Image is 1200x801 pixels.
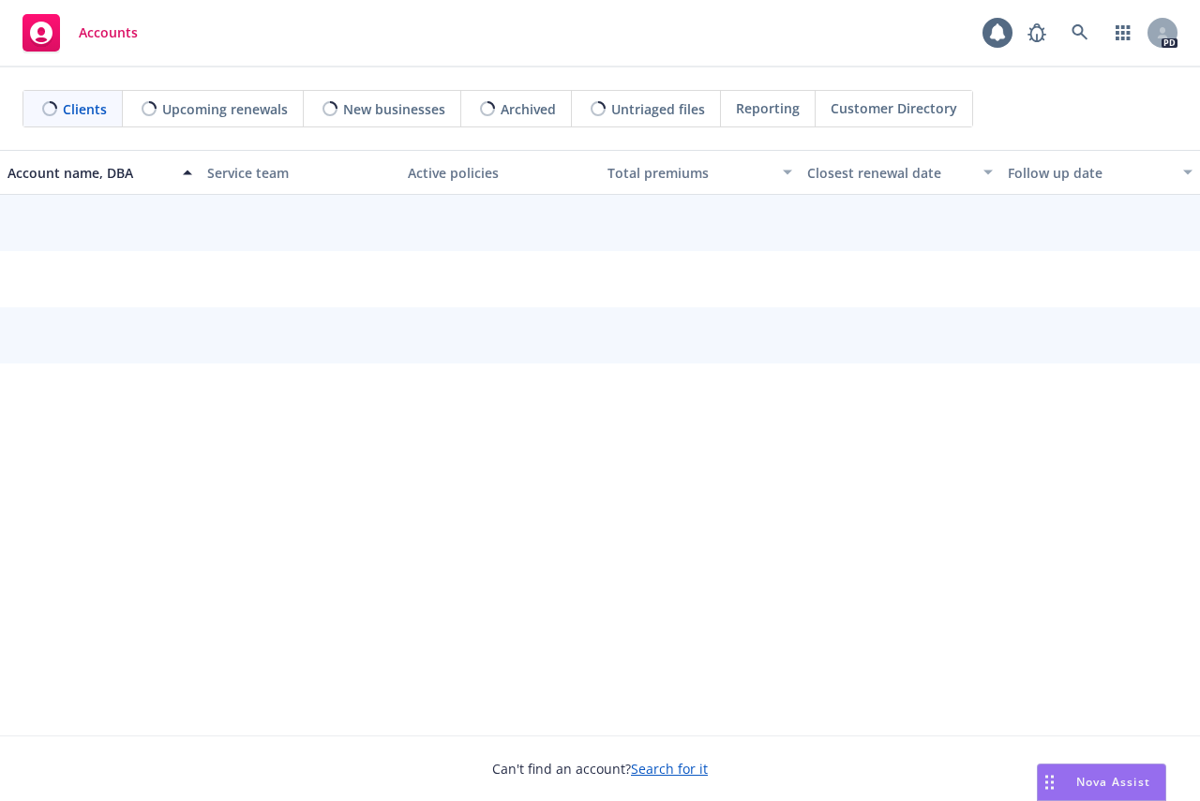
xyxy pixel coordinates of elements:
[1018,14,1056,52] a: Report a Bug
[400,150,600,195] button: Active policies
[1008,163,1172,183] div: Follow up date
[807,163,971,183] div: Closest renewal date
[1076,774,1150,790] span: Nova Assist
[162,99,288,119] span: Upcoming renewals
[408,163,592,183] div: Active policies
[79,25,138,40] span: Accounts
[607,163,772,183] div: Total premiums
[63,99,107,119] span: Clients
[15,7,145,59] a: Accounts
[7,163,172,183] div: Account name, DBA
[600,150,800,195] button: Total premiums
[200,150,399,195] button: Service team
[343,99,445,119] span: New businesses
[1000,150,1200,195] button: Follow up date
[611,99,705,119] span: Untriaged files
[1104,14,1142,52] a: Switch app
[207,163,392,183] div: Service team
[1037,764,1166,801] button: Nova Assist
[501,99,556,119] span: Archived
[831,98,957,118] span: Customer Directory
[736,98,800,118] span: Reporting
[631,760,708,778] a: Search for it
[492,759,708,779] span: Can't find an account?
[1038,764,1061,800] div: Drag to move
[1061,14,1099,52] a: Search
[800,150,999,195] button: Closest renewal date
